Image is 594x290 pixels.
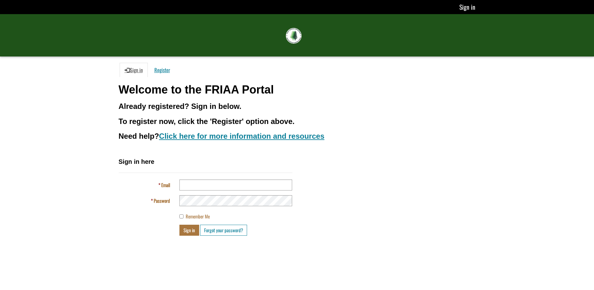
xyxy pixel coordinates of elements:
button: Sign in [179,225,199,236]
span: Email [161,181,170,188]
h1: Welcome to the FRIAA Portal [119,83,476,96]
img: FRIAA Submissions Portal [286,28,302,44]
a: Sign in [120,63,148,77]
h3: To register now, click the 'Register' option above. [119,117,476,126]
a: Forgot your password? [200,225,247,236]
h3: Already registered? Sign in below. [119,102,476,110]
input: Remember Me [179,214,183,218]
span: Password [154,197,170,204]
span: Remember Me [186,213,210,220]
a: Sign in [459,2,475,12]
a: Click here for more information and resources [159,132,324,140]
h3: Need help? [119,132,476,140]
a: Register [149,63,175,77]
span: Sign in here [119,158,154,165]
